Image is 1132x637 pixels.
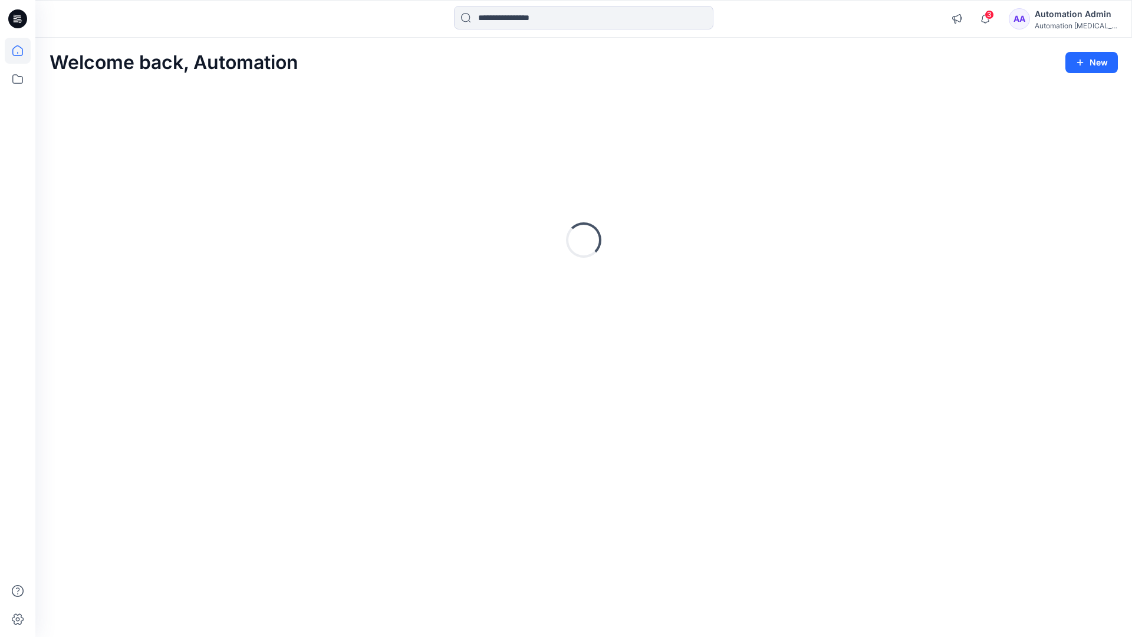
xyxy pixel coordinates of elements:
[985,10,994,19] span: 3
[50,52,298,74] h2: Welcome back, Automation
[1035,21,1117,30] div: Automation [MEDICAL_DATA]...
[1009,8,1030,29] div: AA
[1035,7,1117,21] div: Automation Admin
[1065,52,1118,73] button: New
